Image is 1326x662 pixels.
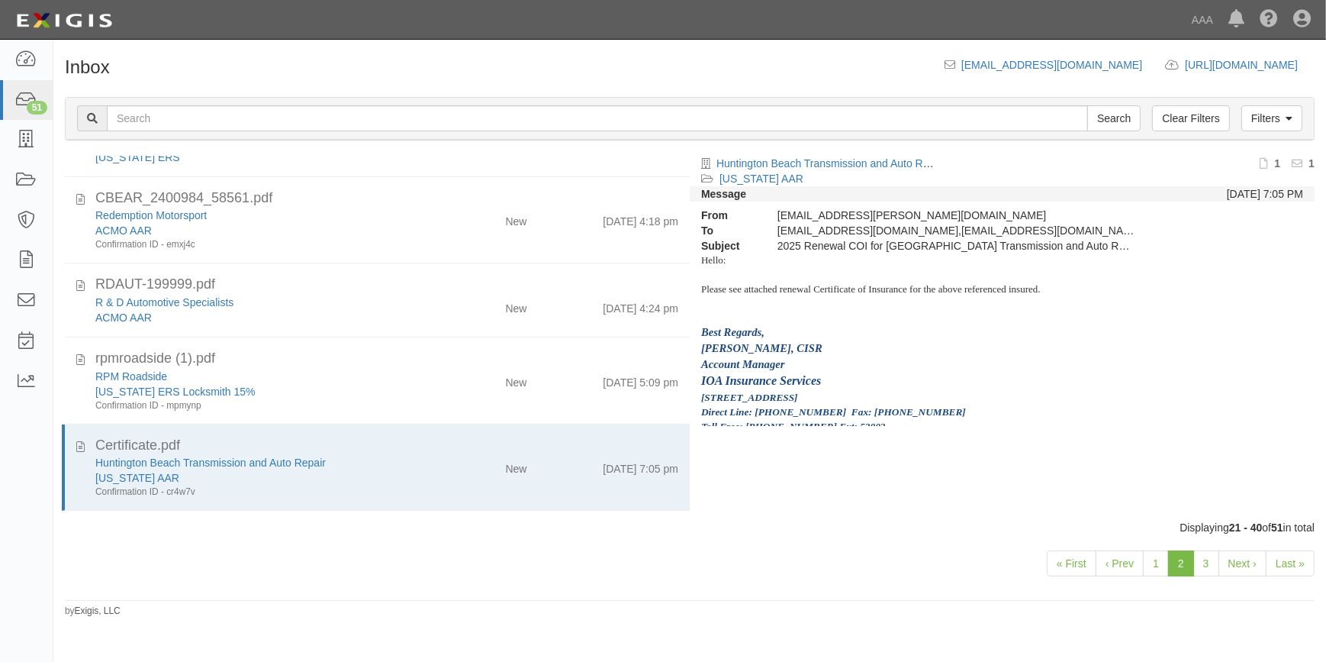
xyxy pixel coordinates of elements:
[1260,11,1278,29] i: Help Center - Complianz
[95,455,426,470] div: Huntington Beach Transmission and Auto Repair
[505,455,526,476] div: New
[95,238,426,251] div: Confirmation ID - emxj4c
[1047,551,1096,576] a: « First
[1193,551,1219,576] a: 3
[961,59,1142,71] a: [EMAIL_ADDRESS][DOMAIN_NAME]
[1185,59,1315,71] a: [URL][DOMAIN_NAME]
[1218,551,1266,576] a: Next ›
[701,392,798,403] span: [STREET_ADDRESS]
[95,150,426,165] div: Texas ERS
[690,208,766,223] strong: From
[690,223,766,238] strong: To
[95,295,426,310] div: R & D Automotive Specialists
[95,312,152,324] a: ACMO AAR
[1087,105,1141,131] input: Search
[75,605,121,616] a: Exigis, LLC
[95,223,426,238] div: ACMO AAR
[505,208,526,229] div: New
[95,470,426,486] div: California AAR
[1152,105,1229,131] a: Clear Filters
[1096,551,1144,576] a: ‹ Prev
[690,238,766,253] strong: Subject
[65,605,121,618] small: by
[1229,522,1263,534] b: 21 - 40
[27,101,47,115] div: 51
[95,384,426,399] div: New Mexico ERS Locksmith 15%
[766,238,1147,253] div: 2025 Renewal COI for Huntington Beach Transmission and Auto Repair, Inc.
[701,358,785,370] span: Account Manager
[701,406,846,418] span: Direct Line: [PHONE_NUMBER]
[603,295,678,316] div: [DATE] 4:24 pm
[603,369,678,390] div: [DATE] 5:09 pm
[701,374,821,387] span: IOA Insurance Services
[701,283,1303,297] p: Please see attached renewal Certificate of Insurance for the above referenced insured.
[95,310,426,325] div: ACMO AAR
[95,151,180,163] a: [US_STATE] ERS
[95,386,256,398] a: [US_STATE] ERS Locksmith 15%
[1274,157,1280,170] b: 1
[95,370,167,383] a: RPM Roadside
[701,326,764,338] span: Best Regards,
[1227,186,1303,202] div: [DATE] 7:05 PM
[719,173,803,185] a: [US_STATE] AAR
[95,224,152,237] a: ACMO AAR
[95,436,678,456] div: Certificate.pdf
[603,455,678,476] div: [DATE] 7:05 pm
[1168,551,1194,576] a: 2
[701,342,822,354] span: [PERSON_NAME], CISR
[95,275,678,295] div: RDAUT-199999.pdf
[95,472,179,484] a: [US_STATE] AAR
[1143,551,1169,576] a: 1
[603,208,678,229] div: [DATE] 4:18 pm
[701,421,886,432] span: Toll Free: [PHONE_NUMBER] Ext: 52002
[1308,157,1315,170] b: 1
[716,157,947,170] a: Huntington Beach Transmission and Auto Repair
[95,457,326,469] a: Huntington Beach Transmission and Auto Repair
[701,253,1303,268] p: Hello:
[505,369,526,390] div: New
[11,7,117,34] img: logo-5460c22ac91f19d4615b14bd174203de0afe785f0fc80cf4dbbc73dc1793850b.png
[107,105,1088,131] input: Search
[1241,105,1302,131] a: Filters
[65,57,110,77] h1: Inbox
[95,486,426,499] div: Confirmation ID - cr4w7v
[95,296,233,308] a: R & D Automotive Specialists
[95,369,426,384] div: RPM Roadside
[701,188,746,200] strong: Message
[95,209,207,221] a: Redemption Motorsport
[851,406,966,418] span: Fax: [PHONE_NUMBER]
[1184,5,1221,35] a: AAA
[1271,522,1283,534] b: 51
[505,295,526,316] div: New
[95,349,678,369] div: rpmroadside (1).pdf
[95,399,426,412] div: Confirmation ID - mpmynp
[53,520,1326,535] div: Displaying of in total
[1266,551,1315,576] a: Last »
[95,208,426,223] div: Redemption Motorsport
[95,189,678,208] div: CBEAR_2400984_58561.pdf
[766,223,1147,238] div: support@riskworks.zendesk.com,notifications@riskworks.com,Mora.Nikole@aaa-calif.com
[766,208,1147,223] div: [EMAIL_ADDRESS][PERSON_NAME][DOMAIN_NAME]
